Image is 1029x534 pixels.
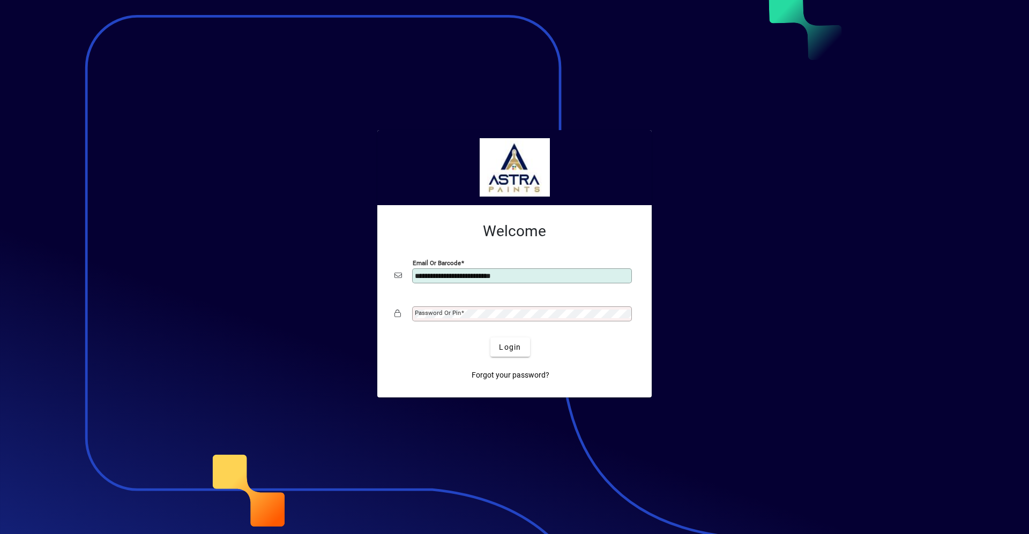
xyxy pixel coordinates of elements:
mat-label: Password or Pin [415,309,461,317]
a: Forgot your password? [467,365,554,385]
button: Login [490,337,530,357]
mat-label: Email or Barcode [413,259,461,267]
span: Login [499,342,521,353]
span: Forgot your password? [472,370,549,381]
h2: Welcome [394,222,635,240]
